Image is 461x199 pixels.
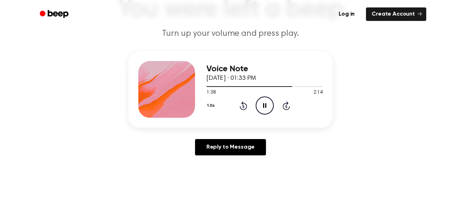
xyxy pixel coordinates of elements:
a: Reply to Message [195,139,266,155]
a: Log in [332,6,362,22]
button: 1.0x [206,100,217,112]
p: Turn up your volume and press play. [94,28,367,40]
span: 2:14 [313,89,323,96]
h3: Voice Note [206,64,323,74]
span: 1:38 [206,89,216,96]
a: Create Account [366,7,426,21]
span: [DATE] · 01:33 PM [206,75,256,82]
a: Beep [35,7,75,21]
